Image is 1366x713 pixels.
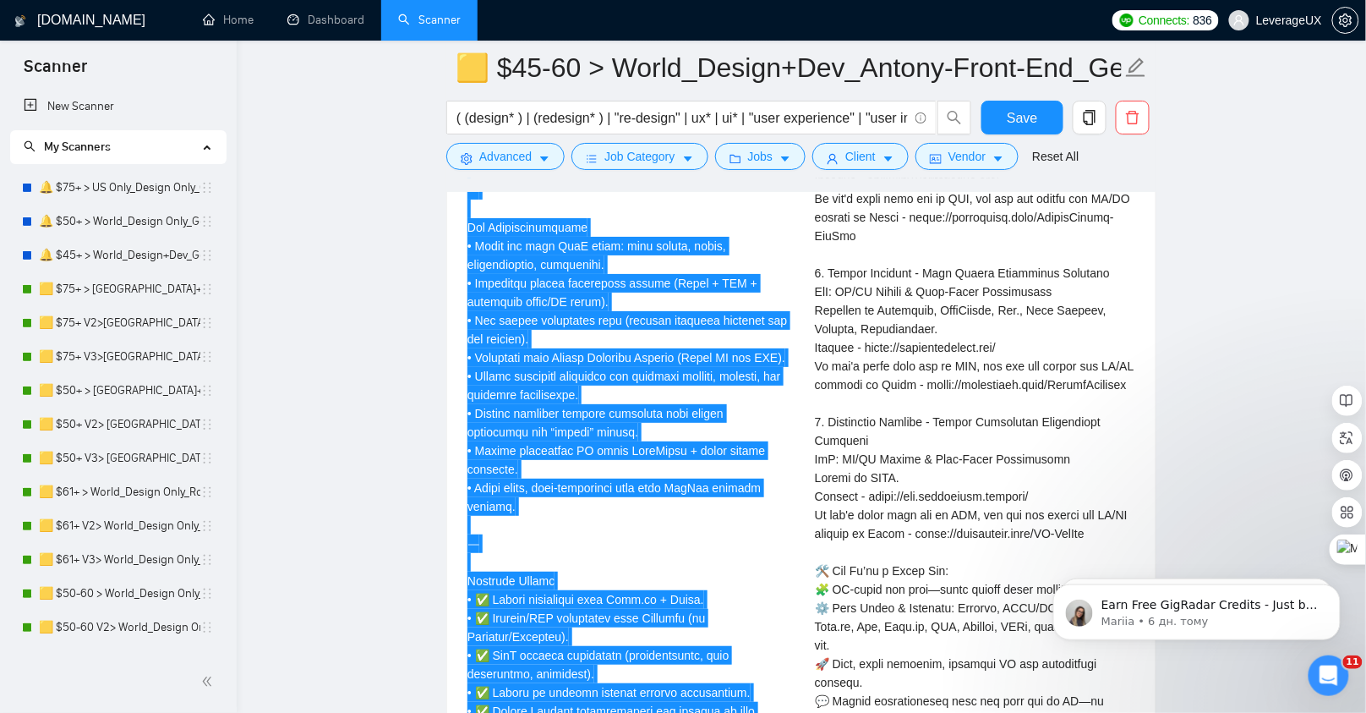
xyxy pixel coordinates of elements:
span: setting [1333,14,1358,27]
li: New Scanner [10,90,226,123]
span: holder [200,249,214,262]
span: holder [200,587,214,601]
span: holder [200,452,214,465]
li: 🟨 $75+ V3>US+Canada_Design Only_Tony-UX/UI_General [10,340,226,374]
span: holder [200,316,214,330]
span: caret-down [992,152,1004,165]
li: 🔔 $75+ > US Only_Design Only_General [10,171,226,205]
span: Vendor [948,147,986,166]
iframe: Intercom notifications повідомлення [1028,549,1366,667]
span: caret-down [538,152,550,165]
li: 🔔 $50+ > World_Design Only_General [10,205,226,239]
button: search [937,101,971,134]
span: holder [200,215,214,228]
img: upwork-logo.png [1120,14,1134,27]
a: 🟨 $50+ V2> [GEOGRAPHIC_DATA]+[GEOGRAPHIC_DATA] Only_Tony-UX/UI_General [39,408,200,442]
span: Advanced [479,147,532,166]
span: search [24,140,36,152]
li: 🟨 $50+ V2> US+Canada_Design Only_Tony-UX/UI_General [10,408,226,442]
span: delete [1117,110,1149,125]
span: double-left [201,673,218,690]
a: 🔔 $50+ > World_Design Only_General [39,205,200,239]
span: holder [200,485,214,499]
span: copy [1074,110,1106,125]
a: 🟨 $50-60 V2> World_Design Only_Roman-Web Design_General [39,611,200,644]
span: Jobs [748,147,773,166]
a: dashboardDashboard [287,13,364,27]
span: holder [200,384,214,398]
span: Connects: [1139,11,1189,30]
a: searchScanner [398,13,461,27]
li: 🔔 $45+ > World_Design+Dev_General [10,239,226,272]
span: user [827,152,839,165]
li: 🟨 $50-60 V2> World_Design Only_Roman-Web Design_General [10,611,226,644]
span: folder [729,152,741,165]
span: user [1233,14,1245,26]
span: info-circle [915,112,926,123]
li: 🟨 $61+ > World_Design Only_Roman-UX/UI_General [10,475,226,509]
span: My Scanners [44,140,111,154]
li: 🟨 $50-60 > World_Design Only_Roman-Web Design_General [10,577,226,611]
button: settingAdvancedcaret-down [446,143,565,170]
span: bars [586,152,598,165]
a: 🟨 $50+ > [GEOGRAPHIC_DATA]+[GEOGRAPHIC_DATA] Only_Tony-UX/UI_General [39,374,200,408]
span: 836 [1194,11,1212,30]
span: holder [200,621,214,634]
span: Client [845,147,876,166]
span: caret-down [682,152,694,165]
span: Scanner [10,54,101,90]
a: homeHome [203,13,254,27]
a: 🟨 $75+ V2>[GEOGRAPHIC_DATA]+[GEOGRAPHIC_DATA] Only_Tony-UX/UI_General [39,306,200,340]
span: caret-down [779,152,791,165]
button: delete [1116,101,1150,134]
span: holder [200,519,214,533]
a: 🟨 $75+ > [GEOGRAPHIC_DATA]+[GEOGRAPHIC_DATA] Only_Tony-UX/UI_General [39,272,200,306]
img: logo [14,8,26,35]
a: 🟨 $61+ V3> World_Design Only_Roman-UX/UI_General [39,543,200,577]
span: Save [1007,107,1037,129]
button: Save [981,101,1063,134]
span: holder [200,553,214,567]
a: 🟨 $50-60 > World_Design Only_Roman-Web Design_General [39,577,200,611]
span: My Scanners [24,140,111,154]
a: setting [1332,14,1359,27]
a: 🟨 $61+ > World_Design Only_Roman-UX/UI_General [39,475,200,509]
a: Reset All [1032,147,1079,166]
button: idcardVendorcaret-down [915,143,1019,170]
button: barsJob Categorycaret-down [571,143,708,170]
a: 🔔 $45+ > World_Design+Dev_General [39,239,200,272]
input: Search Freelance Jobs... [456,107,908,129]
iframe: Intercom live chat [1309,655,1349,696]
span: holder [200,350,214,364]
li: 🟨 $50+ > US+Canada_Design Only_Tony-UX/UI_General [10,374,226,408]
button: userClientcaret-down [812,143,909,170]
span: 11 [1343,655,1363,669]
button: folderJobscaret-down [715,143,806,170]
span: edit [1125,57,1147,79]
span: holder [200,181,214,195]
li: 🟨 $75+ V2>US+Canada_Design Only_Tony-UX/UI_General [10,306,226,340]
span: idcard [930,152,942,165]
a: 🟨 $75+ V3>[GEOGRAPHIC_DATA]+[GEOGRAPHIC_DATA] Only_Tony-UX/UI_General [39,340,200,374]
a: 🔔 $75+ > US Only_Design Only_General [39,171,200,205]
span: holder [200,282,214,296]
li: 🟨 $75+ > US+Canada_Design Only_Tony-UX/UI_General [10,272,226,306]
li: 🟨 $50+ V3> US+Canada_Design Only_Tony-UX/UI_General [10,442,226,475]
span: search [938,110,970,125]
span: setting [461,152,473,165]
li: 🟨 $50-60 V3> World_Design Only_Roman-Web Design_General [10,644,226,678]
a: 🟨 $50+ V3> [GEOGRAPHIC_DATA]+[GEOGRAPHIC_DATA] Only_Tony-UX/UI_General [39,442,200,475]
a: New Scanner [24,90,212,123]
button: setting [1332,7,1359,34]
span: caret-down [882,152,894,165]
button: copy [1073,101,1106,134]
li: 🟨 $61+ V2> World_Design Only_Roman-UX/UI_General [10,509,226,543]
input: Scanner name... [456,47,1122,89]
span: Job Category [604,147,675,166]
span: holder [200,418,214,431]
li: 🟨 $61+ V3> World_Design Only_Roman-UX/UI_General [10,543,226,577]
